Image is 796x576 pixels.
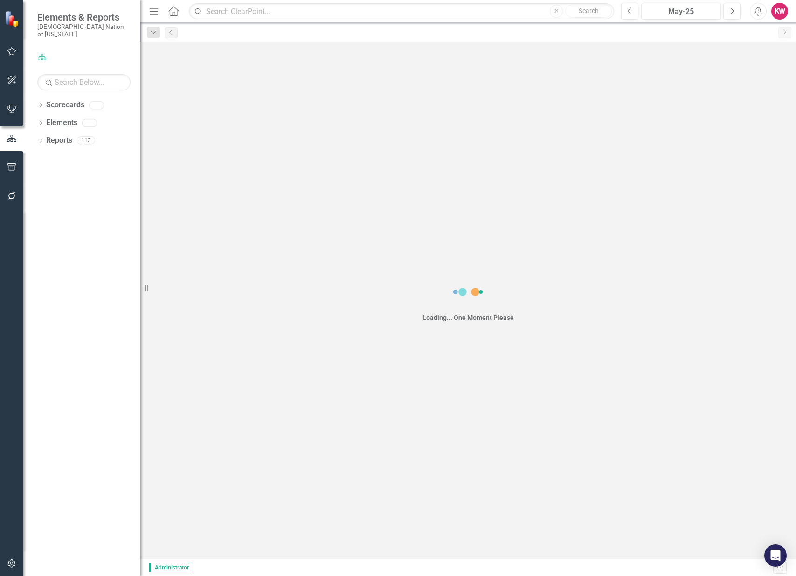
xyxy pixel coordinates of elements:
input: Search Below... [37,74,131,90]
img: ClearPoint Strategy [5,11,21,27]
input: Search ClearPoint... [189,3,614,20]
button: May-25 [641,3,721,20]
span: Elements & Reports [37,12,131,23]
a: Scorecards [46,100,84,111]
span: Search [579,7,599,14]
span: Administrator [149,563,193,572]
a: Reports [46,135,72,146]
div: Loading... One Moment Please [422,313,514,322]
button: Search [565,5,612,18]
div: Open Intercom Messenger [764,544,787,567]
small: [DEMOGRAPHIC_DATA] Nation of [US_STATE] [37,23,131,38]
div: May-25 [644,6,718,17]
div: 113 [77,137,95,145]
button: KW [771,3,788,20]
a: Elements [46,118,77,128]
